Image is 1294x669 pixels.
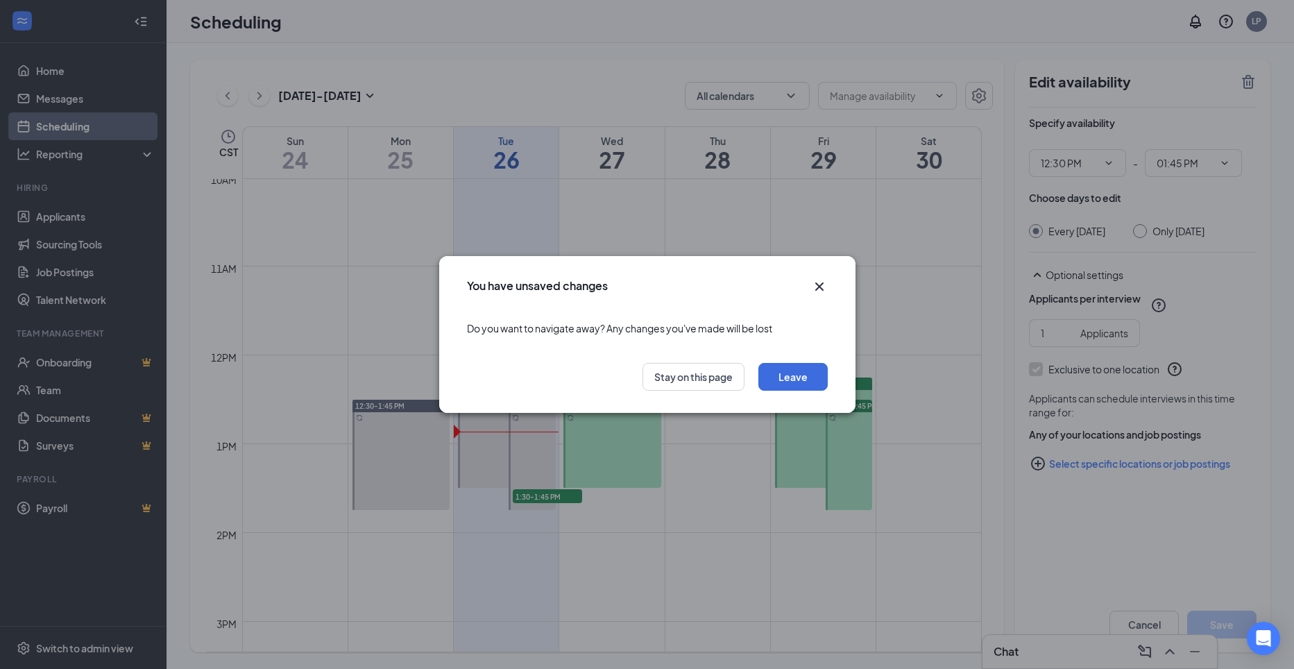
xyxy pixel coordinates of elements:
[811,278,828,295] svg: Cross
[467,307,828,349] div: Do you want to navigate away? Any changes you've made will be lost
[758,363,828,391] button: Leave
[1247,622,1280,655] div: Open Intercom Messenger
[467,278,608,294] h3: You have unsaved changes
[642,363,744,391] button: Stay on this page
[811,278,828,295] button: Close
